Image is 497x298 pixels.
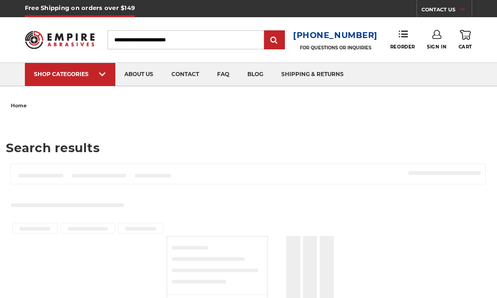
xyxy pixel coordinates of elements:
[459,44,472,50] span: Cart
[25,26,95,54] img: Empire Abrasives
[390,30,415,49] a: Reorder
[162,63,208,86] a: contact
[390,44,415,50] span: Reorder
[427,44,446,50] span: Sign In
[293,29,378,42] a: [PHONE_NUMBER]
[238,63,272,86] a: blog
[11,102,27,109] span: home
[459,30,472,50] a: Cart
[208,63,238,86] a: faq
[115,63,162,86] a: about us
[6,142,491,154] h1: Search results
[272,63,353,86] a: shipping & returns
[34,71,106,77] div: SHOP CATEGORIES
[265,31,284,49] input: Submit
[421,5,472,17] a: CONTACT US
[293,45,378,51] p: FOR QUESTIONS OR INQUIRIES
